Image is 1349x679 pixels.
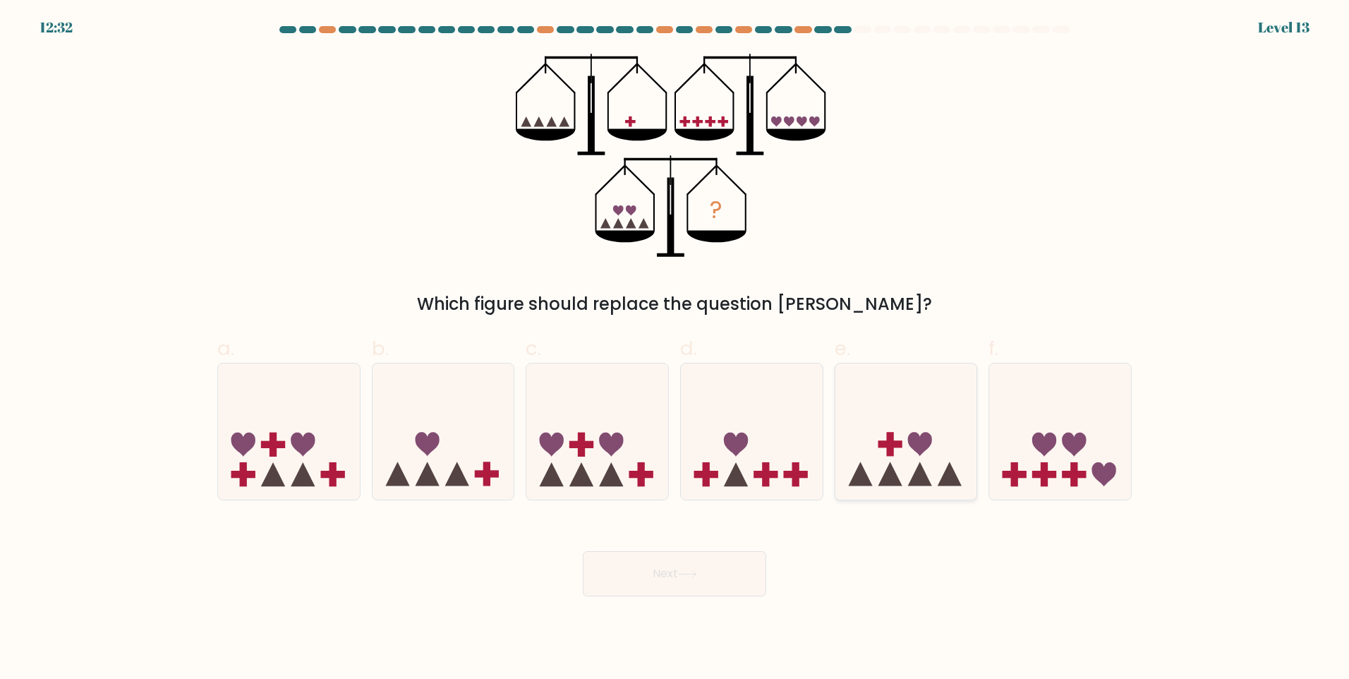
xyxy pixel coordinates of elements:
button: Next [583,551,766,596]
tspan: ? [710,193,722,227]
div: 12:32 [40,17,73,38]
span: e. [835,335,850,362]
span: d. [680,335,697,362]
span: a. [217,335,234,362]
div: Level 13 [1258,17,1309,38]
div: Which figure should replace the question [PERSON_NAME]? [226,292,1123,317]
span: c. [526,335,541,362]
span: f. [988,335,998,362]
span: b. [372,335,389,362]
